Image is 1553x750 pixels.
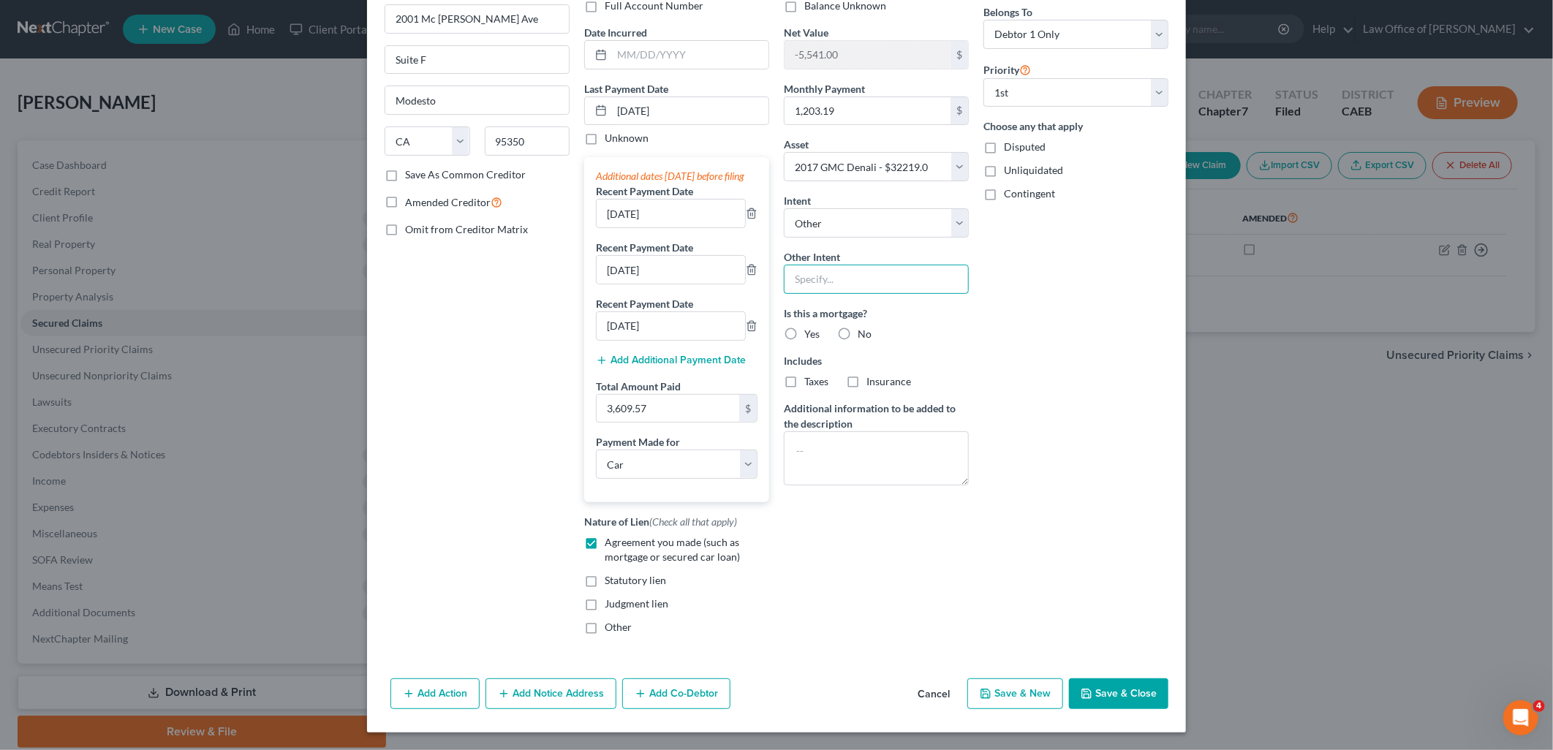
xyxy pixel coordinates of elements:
[785,41,951,69] input: 0.00
[951,97,968,125] div: $
[784,249,840,265] label: Other Intent
[597,200,745,227] input: --
[784,401,969,431] label: Additional information to be added to the description
[1533,700,1545,712] span: 4
[596,169,757,183] div: Additional dates [DATE] before filing
[485,126,570,156] input: Enter zip...
[784,265,969,294] input: Specify...
[596,355,746,366] button: Add Additional Payment Date
[1004,187,1055,200] span: Contingent
[405,196,491,208] span: Amended Creditor
[906,680,961,709] button: Cancel
[385,46,569,74] input: Apt, Suite, etc...
[596,183,693,199] label: Recent Payment Date
[596,240,693,255] label: Recent Payment Date
[605,131,649,145] label: Unknown
[784,81,865,96] label: Monthly Payment
[983,6,1032,18] span: Belongs To
[622,678,730,709] button: Add Co-Debtor
[1503,700,1538,735] iframe: Intercom live chat
[385,86,569,114] input: Enter city...
[385,5,569,33] input: Enter address...
[596,379,681,394] label: Total Amount Paid
[605,597,668,610] span: Judgment lien
[597,395,739,423] input: 0.00
[605,621,632,633] span: Other
[784,306,969,321] label: Is this a mortgage?
[804,327,820,340] span: Yes
[612,41,768,69] input: MM/DD/YYYY
[584,25,647,40] label: Date Incurred
[597,256,745,284] input: --
[597,312,745,340] input: --
[605,574,666,586] span: Statutory lien
[784,193,811,208] label: Intent
[405,223,528,235] span: Omit from Creditor Matrix
[596,296,693,311] label: Recent Payment Date
[951,41,968,69] div: $
[739,395,757,423] div: $
[485,678,616,709] button: Add Notice Address
[784,353,969,368] label: Includes
[967,678,1063,709] button: Save & New
[1004,140,1046,153] span: Disputed
[605,536,740,563] span: Agreement you made (such as mortgage or secured car loan)
[858,327,872,340] span: No
[866,375,911,387] span: Insurance
[983,118,1168,134] label: Choose any that apply
[390,678,480,709] button: Add Action
[584,81,668,96] label: Last Payment Date
[612,97,768,125] input: MM/DD/YYYY
[804,375,828,387] span: Taxes
[596,434,680,450] label: Payment Made for
[649,515,737,528] span: (Check all that apply)
[785,97,951,125] input: 0.00
[983,61,1031,78] label: Priority
[1004,164,1063,176] span: Unliquidated
[1069,678,1168,709] button: Save & Close
[784,138,809,151] span: Asset
[584,514,737,529] label: Nature of Lien
[784,25,828,40] label: Net Value
[405,167,526,182] label: Save As Common Creditor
